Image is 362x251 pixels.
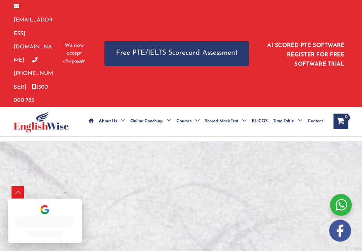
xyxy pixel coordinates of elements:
a: Time TableMenu Toggle [270,108,305,135]
a: Free PTE/IELTS Scorecard Assessment [104,41,249,66]
a: Contact [305,108,326,135]
a: [PHONE_NUMBER] [14,57,53,90]
a: 1300 000 783 [14,84,48,103]
a: Online CoachingMenu Toggle [128,108,174,135]
span: Courses [177,108,191,135]
a: View Shopping Cart, empty [333,114,348,129]
span: We now accept [63,42,85,57]
span: Menu Toggle [294,108,302,135]
a: About UsMenu Toggle [96,108,128,135]
span: Menu Toggle [238,108,246,135]
span: Menu Toggle [117,108,125,135]
span: Menu Toggle [163,108,171,135]
a: CoursesMenu Toggle [174,108,202,135]
a: AI SCORED PTE SOFTWARE REGISTER FOR FREE SOFTWARE TRIAL [267,43,344,67]
img: white-facebook.png [329,220,351,242]
aside: Header Widget 1 [265,36,348,71]
span: Scored Mock Test [205,108,238,135]
span: About Us [99,108,117,135]
a: [EMAIL_ADDRESS][DOMAIN_NAME] [14,4,53,63]
nav: Site Navigation: Main Menu [86,108,326,135]
span: ELICOS [252,108,267,135]
span: Menu Toggle [191,108,200,135]
span: Contact [308,108,323,135]
a: Scored Mock TestMenu Toggle [202,108,249,135]
img: Afterpay-Logo [63,59,85,64]
span: Time Table [273,108,294,135]
img: cropped-ew-logo [14,111,69,132]
a: ELICOS [249,108,270,135]
span: Online Coaching [130,108,163,135]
